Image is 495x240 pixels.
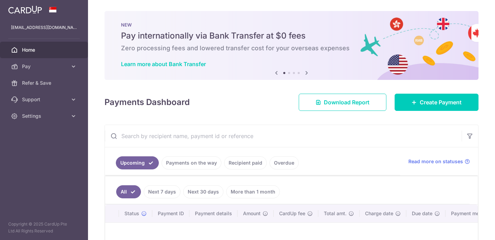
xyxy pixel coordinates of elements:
a: Read more on statuses [408,158,470,165]
a: Next 7 days [144,185,180,198]
a: Learn more about Bank Transfer [121,61,206,67]
a: All [116,185,141,198]
a: Payments on the way [162,156,221,169]
h5: Pay internationally via Bank Transfer at $0 fees [121,30,462,41]
p: NEW [121,22,462,28]
a: Recipient paid [224,156,267,169]
span: Support [22,96,67,103]
h6: Zero processing fees and lowered transfer cost for your overseas expenses [121,44,462,52]
a: Next 30 days [183,185,223,198]
span: Status [124,210,139,217]
span: Total amt. [324,210,346,217]
span: Settings [22,113,67,119]
span: Charge date [365,210,393,217]
img: CardUp [8,6,42,14]
span: Refer & Save [22,80,67,86]
th: Payment details [189,205,238,222]
span: Create Payment [420,98,462,106]
a: Overdue [269,156,299,169]
span: CardUp fee [279,210,305,217]
span: Due date [412,210,432,217]
span: Home [22,46,67,53]
th: Payment ID [152,205,189,222]
span: Read more on statuses [408,158,463,165]
input: Search by recipient name, payment id or reference [105,125,462,147]
span: Download Report [324,98,370,106]
a: Upcoming [116,156,159,169]
h4: Payments Dashboard [104,96,190,108]
span: Pay [22,63,67,70]
p: [EMAIL_ADDRESS][DOMAIN_NAME] [11,24,77,31]
a: Create Payment [395,94,478,111]
img: Bank transfer banner [104,11,478,80]
a: Download Report [299,94,386,111]
a: More than 1 month [226,185,280,198]
span: Amount [243,210,261,217]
